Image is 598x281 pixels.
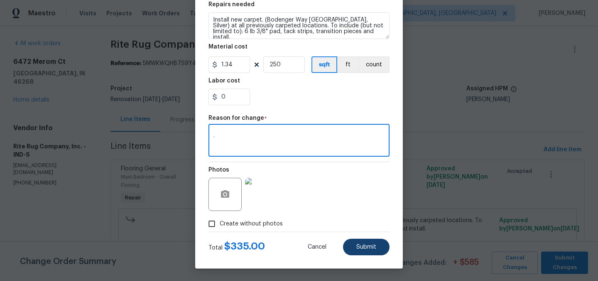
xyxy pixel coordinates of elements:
button: Cancel [294,239,340,255]
button: count [358,56,390,73]
button: ft [337,56,358,73]
h5: Reason for change [208,115,264,121]
span: Create without photos [220,220,283,228]
button: sqft [311,56,337,73]
button: Submit [343,239,390,255]
span: $ 335.00 [224,241,265,251]
h5: Repairs needed [208,2,255,7]
div: Total [208,242,265,252]
h5: Photos [208,167,229,173]
span: Submit [356,244,376,250]
textarea: Install new carpet. (Bodenger Way [GEOGRAPHIC_DATA], Silver) at all previously carpeted locations... [208,12,390,39]
h5: Material cost [208,44,248,50]
textarea: . [213,133,385,150]
h5: Labor cost [208,78,240,84]
span: Cancel [308,244,326,250]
